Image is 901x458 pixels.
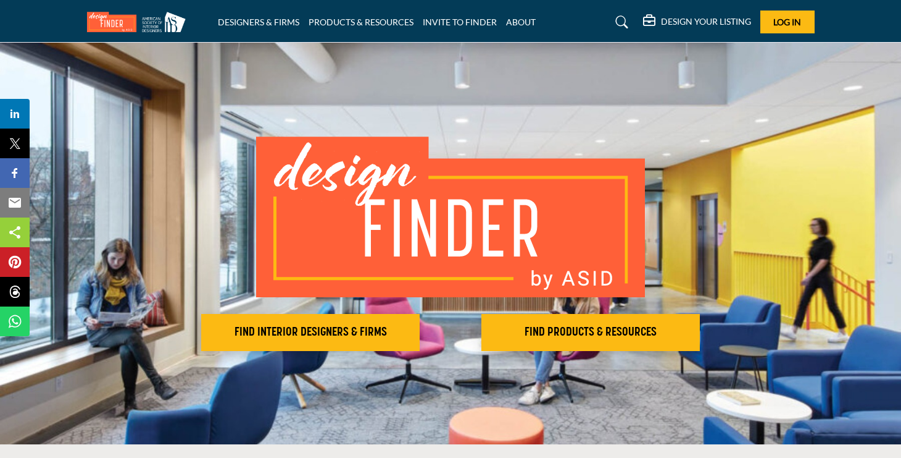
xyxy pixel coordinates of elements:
h5: DESIGN YOUR LISTING [661,16,751,27]
span: Log In [773,17,801,27]
img: Site Logo [87,12,192,32]
button: Log In [760,11,815,33]
button: FIND INTERIOR DESIGNERS & FIRMS [201,314,420,351]
h2: FIND PRODUCTS & RESOURCES [485,325,696,340]
a: INVITE TO FINDER [423,17,497,27]
a: Search [604,12,636,32]
img: image [256,137,645,297]
a: PRODUCTS & RESOURCES [309,17,413,27]
a: DESIGNERS & FIRMS [218,17,299,27]
div: DESIGN YOUR LISTING [643,15,751,30]
a: ABOUT [506,17,536,27]
h2: FIND INTERIOR DESIGNERS & FIRMS [205,325,416,340]
button: FIND PRODUCTS & RESOURCES [481,314,700,351]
